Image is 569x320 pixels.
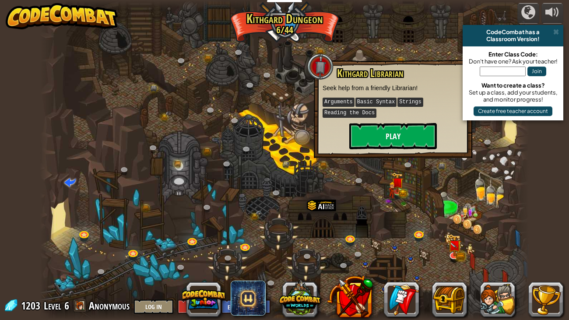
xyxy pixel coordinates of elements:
p: Seek help from a friendly Librarian! [323,84,464,92]
kbd: Arguments [323,98,355,107]
img: poseImage [388,182,396,200]
img: portrait.png [166,111,172,116]
div: Set up a class, add your students, and monitor progress! [467,89,559,103]
kbd: Reading the Docs [323,109,376,118]
img: level-banner-unlock.png [448,234,461,257]
img: level-banner-unlock.png [392,172,404,193]
div: CodeCombat has a [466,28,560,35]
kbd: Basic Syntax [355,98,397,107]
img: portrait.png [256,210,262,215]
button: Sign Up [178,299,217,314]
button: Log In [134,299,173,314]
div: Want to create a class? [467,82,559,89]
button: Adjust volume [541,3,563,24]
div: Enter Class Code: [467,51,559,58]
span: 6 [64,299,69,313]
button: Campaigns [517,3,539,24]
span: Kithgard Librarian [337,66,404,81]
kbd: Strings [397,98,423,107]
span: Level [44,299,61,313]
span: Anonymous [89,299,130,313]
div: Don't have one? Ask your teacher! [467,58,559,65]
button: Play [349,123,437,149]
button: Join [527,67,546,76]
span: 1203 [21,299,43,313]
img: CodeCombat - Learn how to code by playing a game [6,3,118,29]
img: portrait.png [450,243,458,249]
div: Classroom Version! [466,35,560,42]
button: Create free teacher account [474,106,552,116]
